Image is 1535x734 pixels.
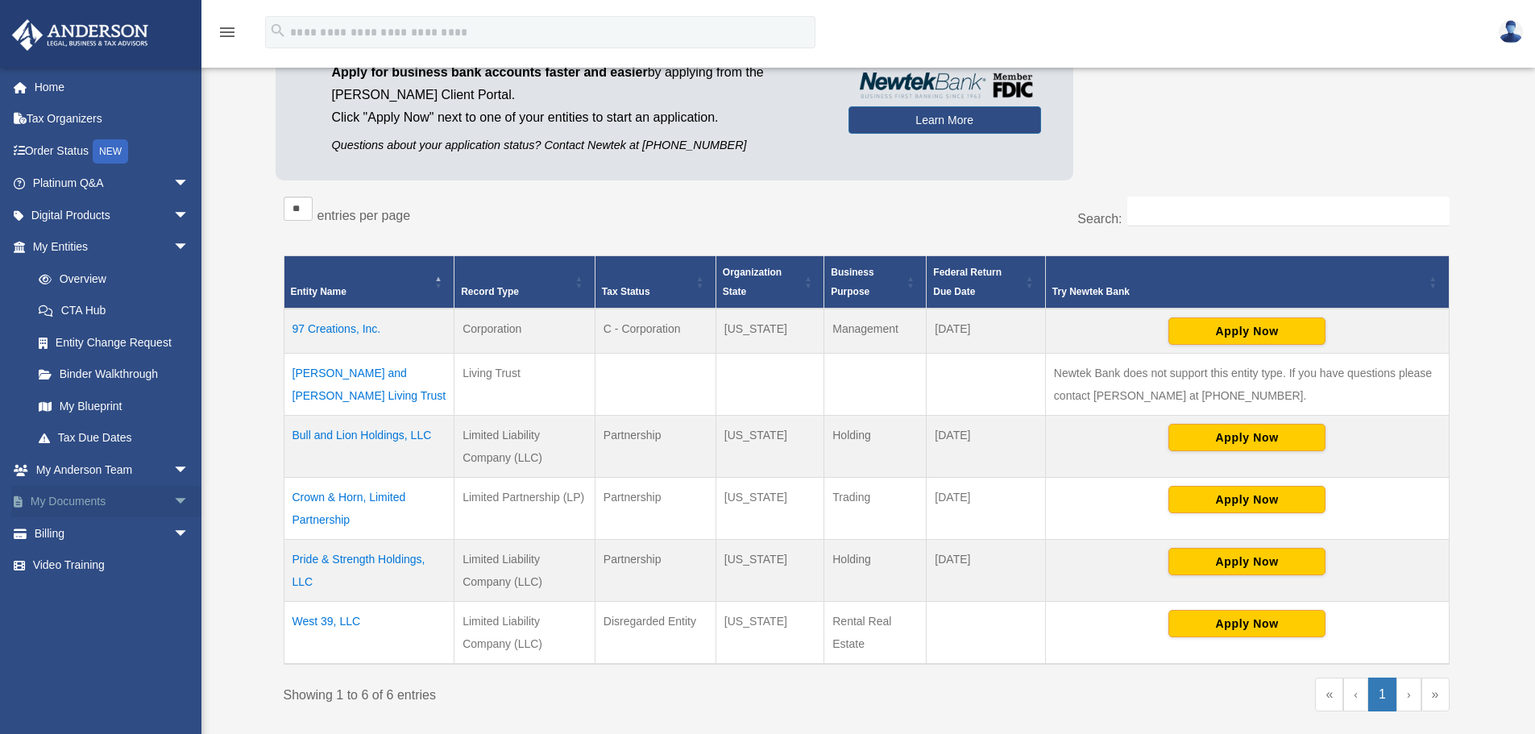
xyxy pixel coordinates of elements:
th: Try Newtek Bank : Activate to sort [1045,256,1449,309]
a: Tax Due Dates [23,422,205,454]
a: Learn More [848,106,1041,134]
td: Limited Liability Company (LLC) [454,602,595,665]
a: Overview [23,263,197,295]
a: 1 [1368,678,1396,711]
th: Organization State: Activate to sort [716,256,824,309]
a: My Documentsarrow_drop_down [11,486,214,518]
a: CTA Hub [23,295,205,327]
td: 97 Creations, Inc. [284,309,454,354]
td: Pride & Strength Holdings, LLC [284,540,454,602]
span: Business Purpose [831,267,873,297]
i: menu [218,23,237,42]
td: West 39, LLC [284,602,454,665]
span: arrow_drop_down [173,486,205,519]
span: Federal Return Due Date [933,267,1002,297]
td: [US_STATE] [716,478,824,540]
span: arrow_drop_down [173,454,205,487]
td: Bull and Lion Holdings, LLC [284,416,454,478]
td: Newtek Bank does not support this entity type. If you have questions please contact [PERSON_NAME]... [1045,354,1449,416]
button: Apply Now [1168,424,1325,451]
span: Organization State [723,267,782,297]
td: C - Corporation [595,309,716,354]
th: Entity Name: Activate to invert sorting [284,256,454,309]
span: arrow_drop_down [173,231,205,264]
th: Record Type: Activate to sort [454,256,595,309]
td: [DATE] [927,540,1046,602]
th: Business Purpose: Activate to sort [824,256,927,309]
button: Apply Now [1168,486,1325,513]
img: NewtekBankLogoSM.png [857,73,1033,98]
td: Limited Partnership (LP) [454,478,595,540]
div: Showing 1 to 6 of 6 entries [284,678,855,707]
a: Binder Walkthrough [23,359,205,391]
span: arrow_drop_down [173,168,205,201]
a: Tax Organizers [11,103,214,135]
td: Living Trust [454,354,595,416]
td: [PERSON_NAME] and [PERSON_NAME] Living Trust [284,354,454,416]
span: Record Type [461,286,519,297]
a: Billingarrow_drop_down [11,517,214,549]
button: Apply Now [1168,317,1325,345]
td: Limited Liability Company (LLC) [454,540,595,602]
a: Order StatusNEW [11,135,214,168]
td: [US_STATE] [716,416,824,478]
th: Federal Return Due Date: Activate to sort [927,256,1046,309]
span: Apply for business bank accounts faster and easier [332,65,648,79]
img: Anderson Advisors Platinum Portal [7,19,153,51]
a: Home [11,71,214,103]
i: search [269,22,287,39]
td: Holding [824,540,927,602]
a: My Blueprint [23,390,205,422]
a: Previous [1343,678,1368,711]
span: Entity Name [291,286,346,297]
td: [DATE] [927,478,1046,540]
img: User Pic [1499,20,1523,44]
td: Trading [824,478,927,540]
p: Questions about your application status? Contact Newtek at [PHONE_NUMBER] [332,135,824,156]
label: entries per page [317,209,411,222]
td: Holding [824,416,927,478]
button: Apply Now [1168,548,1325,575]
td: [US_STATE] [716,309,824,354]
a: menu [218,28,237,42]
span: arrow_drop_down [173,199,205,232]
p: Click "Apply Now" next to one of your entities to start an application. [332,106,824,129]
td: Partnership [595,416,716,478]
span: Tax Status [602,286,650,297]
td: Limited Liability Company (LLC) [454,416,595,478]
p: by applying from the [PERSON_NAME] Client Portal. [332,61,824,106]
td: Crown & Horn, Limited Partnership [284,478,454,540]
button: Apply Now [1168,610,1325,637]
a: Platinum Q&Aarrow_drop_down [11,168,214,200]
th: Tax Status: Activate to sort [595,256,716,309]
a: My Anderson Teamarrow_drop_down [11,454,214,486]
td: Partnership [595,540,716,602]
a: First [1315,678,1343,711]
td: [US_STATE] [716,602,824,665]
a: Video Training [11,549,214,582]
td: [DATE] [927,416,1046,478]
span: arrow_drop_down [173,517,205,550]
a: Digital Productsarrow_drop_down [11,199,214,231]
a: My Entitiesarrow_drop_down [11,231,205,263]
td: Management [824,309,927,354]
td: Partnership [595,478,716,540]
td: Disregarded Entity [595,602,716,665]
div: Try Newtek Bank [1052,282,1425,301]
a: Entity Change Request [23,326,205,359]
div: NEW [93,139,128,164]
td: [US_STATE] [716,540,824,602]
label: Search: [1077,212,1122,226]
td: Rental Real Estate [824,602,927,665]
td: [DATE] [927,309,1046,354]
td: Corporation [454,309,595,354]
